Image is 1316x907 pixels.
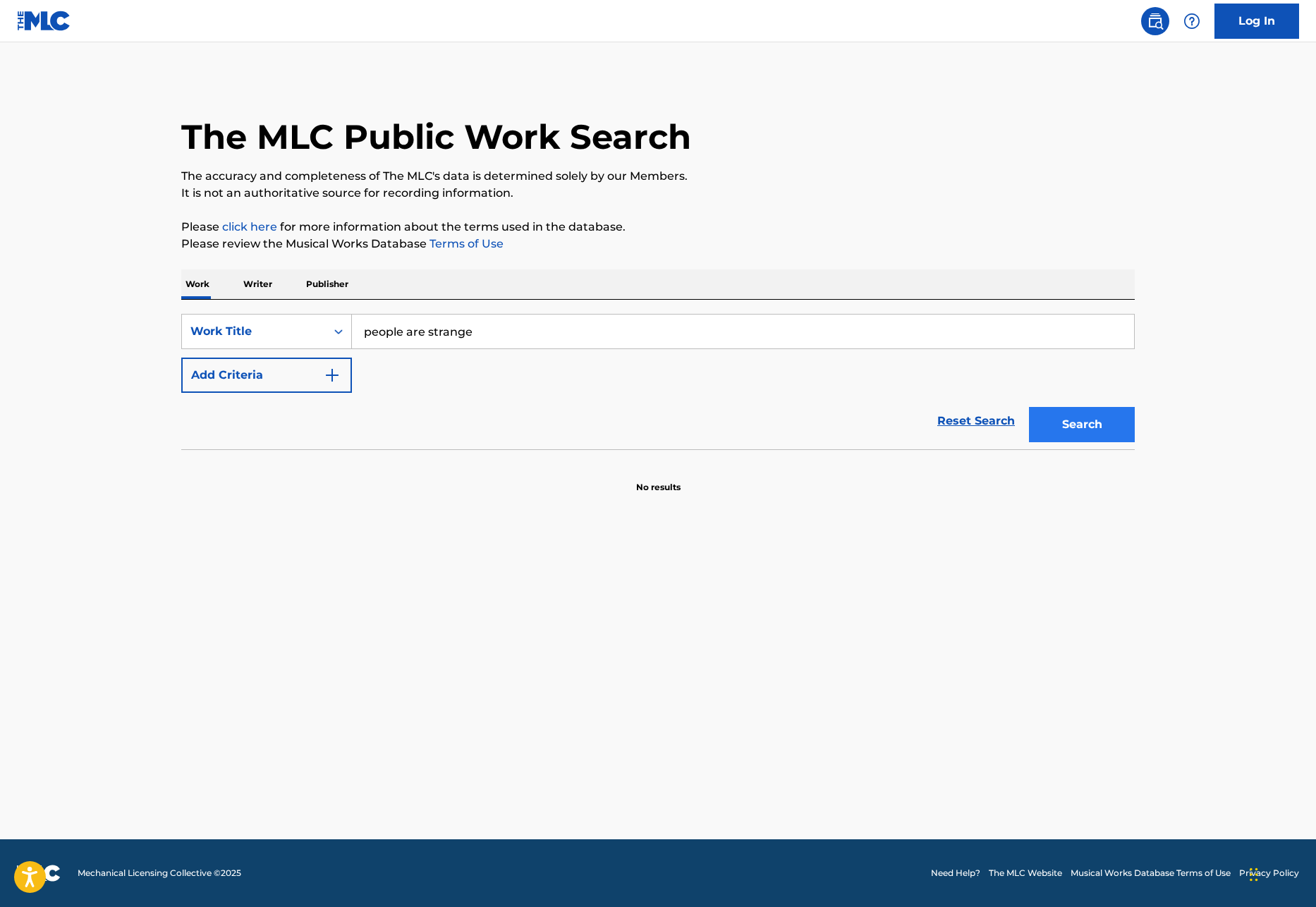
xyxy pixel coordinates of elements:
[181,236,1135,252] p: Please review the Musical Works Database
[1147,13,1164,30] img: search
[1071,867,1231,879] a: Musical Works Database Terms of Use
[1250,853,1258,896] div: Drag
[17,11,71,31] img: MLC Logo
[1141,7,1169,35] a: Public Search
[181,358,352,393] button: Add Criteria
[17,865,61,882] img: logo
[302,269,353,299] p: Publisher
[427,237,504,250] a: Terms of Use
[1178,7,1206,35] div: Help
[222,220,277,233] a: click here
[190,323,317,340] div: Work Title
[931,867,980,879] a: Need Help?
[78,867,241,879] span: Mechanical Licensing Collective © 2025
[989,867,1062,879] a: The MLC Website
[1214,4,1299,39] a: Log In
[324,367,341,384] img: 9d2ae6d4665cec9f34b9.svg
[1029,407,1135,442] button: Search
[181,314,1135,449] form: Search Form
[636,464,681,494] p: No results
[1183,13,1200,30] img: help
[930,406,1022,437] a: Reset Search
[181,219,1135,236] p: Please for more information about the terms used in the database.
[1245,839,1316,907] iframe: Chat Widget
[1239,867,1299,879] a: Privacy Policy
[239,269,276,299] p: Writer
[181,116,691,158] h1: The MLC Public Work Search
[181,168,1135,185] p: The accuracy and completeness of The MLC's data is determined solely by our Members.
[181,269,214,299] p: Work
[181,185,1135,202] p: It is not an authoritative source for recording information.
